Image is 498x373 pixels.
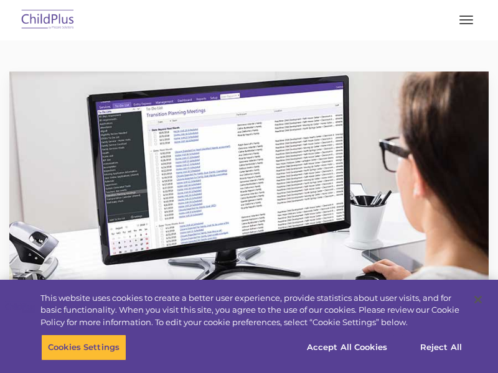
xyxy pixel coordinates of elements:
div: This website uses cookies to create a better user experience, provide statistics about user visit... [40,292,463,329]
button: Reject All [402,334,480,361]
button: Close [464,286,492,313]
button: Cookies Settings [41,334,126,361]
button: Accept All Cookies [300,334,394,361]
img: ChildPlus by Procare Solutions [19,6,77,35]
